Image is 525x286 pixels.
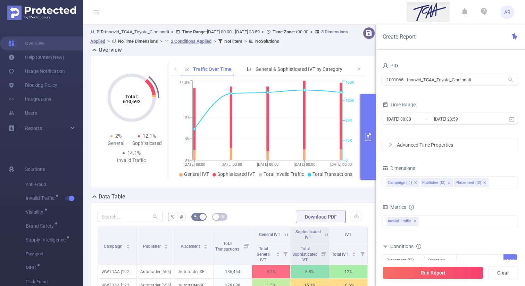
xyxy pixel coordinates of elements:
i: icon: caret-down [276,254,280,256]
tspan: 160K [345,81,354,85]
i: icon: left [173,67,177,71]
tspan: 0% [185,158,190,163]
span: Sophisticated IVT [217,171,255,177]
button: Run Report [383,267,483,279]
div: Publisher (l2) [422,178,445,187]
tspan: 4% [185,137,190,141]
span: > [260,29,266,34]
button: Add [503,254,517,267]
span: # [180,214,183,220]
i: icon: user [90,30,97,34]
span: PID [383,63,398,68]
span: 14.1% [127,150,141,156]
span: > [211,39,218,44]
b: Time Range: [182,29,207,34]
i: icon: bg-colors [194,214,198,219]
span: Visibility [26,210,46,214]
tspan: 14.8% [180,81,190,85]
i: icon: close [414,181,417,185]
i: Filter menu [319,243,329,265]
tspan: [DATE] 00:00 [293,162,315,167]
i: icon: table [221,214,225,219]
span: Invalid Traffic [386,217,418,226]
div: Sort [203,243,208,247]
i: icon: close [447,181,451,185]
b: PID: [97,29,105,34]
a: Usage Notification [8,64,65,78]
span: General IVT [184,171,209,177]
i: icon: line-chart [184,67,189,72]
span: Anti-Fraud [26,178,83,191]
div: Invalid Traffic [116,157,147,164]
span: Invalid Traffic [26,196,57,201]
span: Brand Safety [26,223,56,228]
tspan: 610,692 [123,99,140,104]
span: > [242,39,249,44]
b: No Filters [224,39,242,44]
span: Placement [181,244,201,249]
i: icon: caret-down [352,254,356,256]
tspan: 120K [345,98,354,103]
tspan: [DATE] 00:00 [220,162,242,167]
span: Total IVT [332,252,349,257]
i: icon: caret-down [203,246,207,248]
b: No Time Dimensions [118,39,158,44]
tspan: [DATE] 00:00 [330,162,352,167]
span: IVT [345,232,351,237]
i: icon: caret-up [203,243,207,245]
div: Sort [276,251,280,255]
span: Solutions [25,162,45,176]
span: Total Sophisticated IVT [292,246,318,262]
span: Reports [25,125,42,131]
div: Campaign (l1) [388,178,412,187]
span: MRC [26,265,39,270]
span: Sophisticated IVT [295,229,321,240]
span: > [308,29,315,34]
a: Integrations [8,92,51,106]
i: Filter menu [281,243,290,265]
i: icon: user [383,63,388,68]
p: 186,464 [214,265,252,278]
i: icon: caret-up [164,243,168,245]
span: Total Transactions [215,241,240,252]
i: Filter menu [242,227,252,265]
i: icon: info-circle [409,205,414,210]
span: > [158,39,165,44]
span: Dimensions [383,165,415,171]
p: Autotrader-SEA-AUDCONQ-TOYOTA-LB-728x90-DESKTOP [4220966] [175,265,213,278]
input: End date [433,114,490,124]
span: % [171,214,174,220]
a: Blocking Policy [8,78,57,92]
span: General IVT [259,232,280,237]
div: icon: rightAdvanced Time Properties [383,139,518,151]
a: Reports [25,121,42,135]
div: Contains [428,255,450,266]
tspan: [DATE] 00:00 [184,162,205,167]
i: icon: caret-up [276,251,280,253]
span: Innovid_TCAA_Toyota_Cincinnati [DATE] 00:00 - [DATE] 23:59 +00:00 [90,29,348,44]
li: Placement (l3) [454,178,489,187]
span: 2% [115,133,122,139]
div: Sort [126,243,130,247]
span: Metrics [383,204,406,210]
span: Campaign [104,244,124,249]
i: icon: down [418,259,422,263]
i: icon: caret-down [126,246,130,248]
span: ✕ [414,217,416,226]
span: > [105,39,112,44]
button: Clear [488,267,518,279]
u: 2 Conditions Applied [171,39,211,44]
span: 12.1% [143,133,156,139]
li: Campaign (l1) [386,178,419,187]
button: Download PDF [296,211,346,223]
i: icon: caret-down [164,246,168,248]
input: Start date [386,114,443,124]
i: icon: right [389,143,393,147]
tspan: 0 [345,158,348,163]
i: icon: down [450,259,454,263]
input: Search... [98,211,162,222]
p: 3.2% [252,265,290,278]
span: Publisher [143,244,162,249]
i: Filter menu [358,243,367,265]
div: General [100,140,132,147]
